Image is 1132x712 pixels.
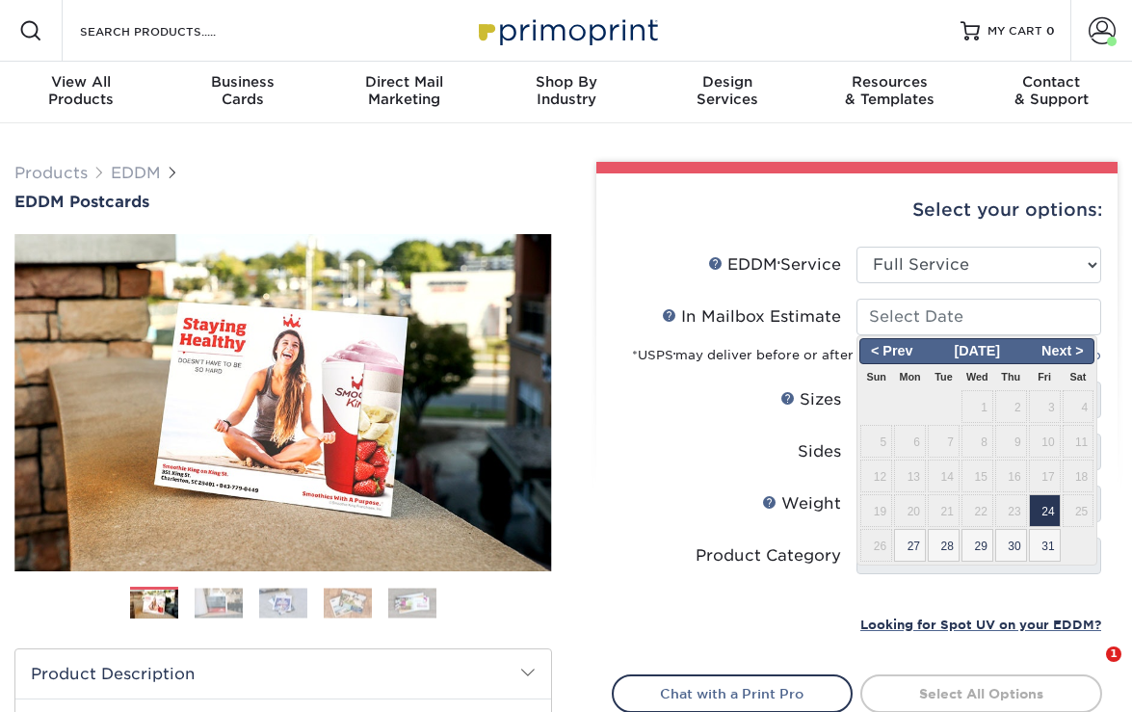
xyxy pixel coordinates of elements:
[111,164,161,182] a: EDDM
[995,494,1027,527] span: 23
[995,425,1027,458] span: 9
[1063,425,1094,458] span: 11
[708,253,841,277] div: EDDM Service
[860,494,892,527] span: 19
[856,299,1101,335] input: Select Date
[961,425,993,458] span: 8
[777,260,780,268] sup: ®
[860,425,892,458] span: 5
[928,529,960,562] span: 28
[894,494,926,527] span: 20
[995,460,1027,492] span: 16
[894,460,926,492] span: 13
[1063,390,1094,423] span: 4
[928,494,960,527] span: 21
[14,193,552,211] a: EDDM Postcards
[1029,425,1061,458] span: 10
[987,23,1042,40] span: MY CART
[798,440,841,463] div: Sides
[1033,341,1092,362] span: Next >
[696,544,841,567] div: Product Category
[894,529,926,562] span: 27
[259,588,307,618] img: EDDM 03
[859,364,893,389] th: Sun
[324,73,486,108] div: Marketing
[14,193,149,211] span: EDDM Postcards
[970,73,1132,108] div: & Support
[808,73,970,108] div: & Templates
[662,305,841,329] div: In Mailbox Estimate
[995,529,1027,562] span: 30
[928,425,960,458] span: 7
[162,62,324,123] a: BusinessCards
[860,529,892,562] span: 26
[14,164,88,182] a: Products
[860,618,1101,632] small: Looking for Spot UV on your EDDM?
[14,217,552,589] img: EDDM Postcards 01
[1029,390,1061,423] span: 3
[1029,529,1061,562] span: 31
[486,73,647,91] span: Shop By
[961,390,993,423] span: 1
[646,62,808,123] a: DesignServices
[324,588,372,618] img: EDDM 04
[762,492,841,515] div: Weight
[947,343,1007,358] span: [DATE]
[961,494,993,527] span: 22
[195,588,243,618] img: EDDM 02
[894,425,926,458] span: 6
[860,615,1101,633] a: Looking for Spot UV on your EDDM?
[162,73,324,108] div: Cards
[1106,646,1121,662] span: 1
[470,10,663,51] img: Primoprint
[1028,364,1062,389] th: Fri
[486,73,647,108] div: Industry
[928,460,960,492] span: 14
[388,588,436,618] img: EDDM 05
[970,73,1132,91] span: Contact
[995,390,1027,423] span: 2
[780,388,841,411] div: Sizes
[324,73,486,91] span: Direct Mail
[1062,364,1095,389] th: Sat
[927,364,961,389] th: Tue
[632,348,1101,362] small: *USPS may deliver before or after the target estimate
[646,73,808,91] span: Design
[162,73,324,91] span: Business
[1063,460,1094,492] span: 18
[78,19,266,42] input: SEARCH PRODUCTS.....
[808,62,970,123] a: Resources& Templates
[612,173,1103,247] div: Select your options:
[646,73,808,108] div: Services
[1029,460,1061,492] span: 17
[1029,494,1061,527] span: 24
[961,529,993,562] span: 29
[862,341,921,362] span: < Prev
[961,364,994,389] th: Wed
[808,73,970,91] span: Resources
[673,352,675,357] sup: ®
[324,62,486,123] a: Direct MailMarketing
[486,62,647,123] a: Shop ByIndustry
[994,364,1028,389] th: Thu
[1063,494,1094,527] span: 25
[1046,24,1055,38] span: 0
[893,364,927,389] th: Mon
[961,460,993,492] span: 15
[130,588,178,621] img: EDDM 01
[970,62,1132,123] a: Contact& Support
[860,460,892,492] span: 12
[15,649,551,699] h2: Product Description
[1066,646,1113,693] iframe: Intercom live chat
